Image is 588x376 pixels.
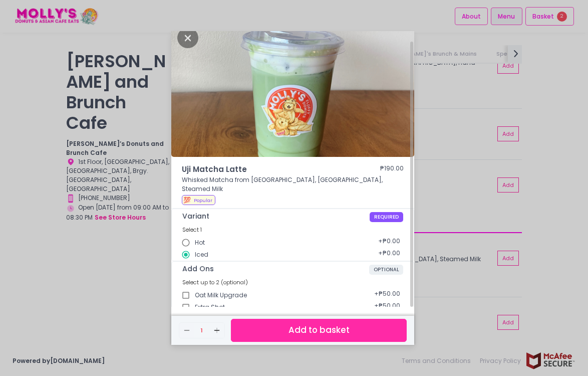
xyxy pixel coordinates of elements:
[231,319,407,341] button: Add to basket
[195,250,208,259] span: Iced
[194,197,212,204] span: Popular
[195,238,205,247] span: Hot
[177,33,198,42] button: Close
[182,212,370,221] span: Variant
[380,164,404,175] div: ₱190.00
[182,226,202,234] span: Select 1
[369,265,403,275] span: OPTIONAL
[182,175,404,194] p: Whisked Matcha from [GEOGRAPHIC_DATA], [GEOGRAPHIC_DATA], Steamed Milk
[182,164,348,175] span: Uji Matcha Latte
[182,265,369,273] span: Add Ons
[375,246,403,264] div: + ₱0.00
[371,286,403,304] div: + ₱50.00
[182,278,248,286] span: Select up to 2 (optional)
[183,196,191,204] span: 💯
[171,21,414,157] img: Uji Matcha Latte
[371,298,403,316] div: + ₱50.00
[370,212,403,222] span: REQUIRED
[375,234,403,252] div: + ₱0.00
